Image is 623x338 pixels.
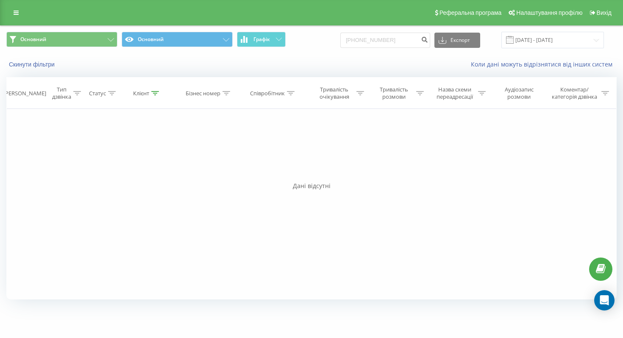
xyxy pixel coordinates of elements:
[122,32,233,47] button: Основний
[374,86,414,100] div: Тривалість розмови
[253,36,270,42] span: Графік
[6,61,59,68] button: Скинути фільтри
[89,90,106,97] div: Статус
[237,32,286,47] button: Графік
[594,290,615,310] div: Open Intercom Messenger
[314,86,355,100] div: Тривалість очікування
[471,60,617,68] a: Коли дані можуть відрізнятися вiд інших систем
[340,33,430,48] input: Пошук за номером
[250,90,285,97] div: Співробітник
[52,86,71,100] div: Тип дзвінка
[550,86,599,100] div: Коментар/категорія дзвінка
[434,86,476,100] div: Назва схеми переадресації
[6,32,117,47] button: Основний
[495,86,543,100] div: Аудіозапис розмови
[516,9,582,16] span: Налаштування профілю
[439,9,502,16] span: Реферальна програма
[186,90,220,97] div: Бізнес номер
[597,9,612,16] span: Вихід
[20,36,46,43] span: Основний
[133,90,149,97] div: Клієнт
[434,33,480,48] button: Експорт
[6,182,617,190] div: Дані відсутні
[3,90,46,97] div: [PERSON_NAME]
